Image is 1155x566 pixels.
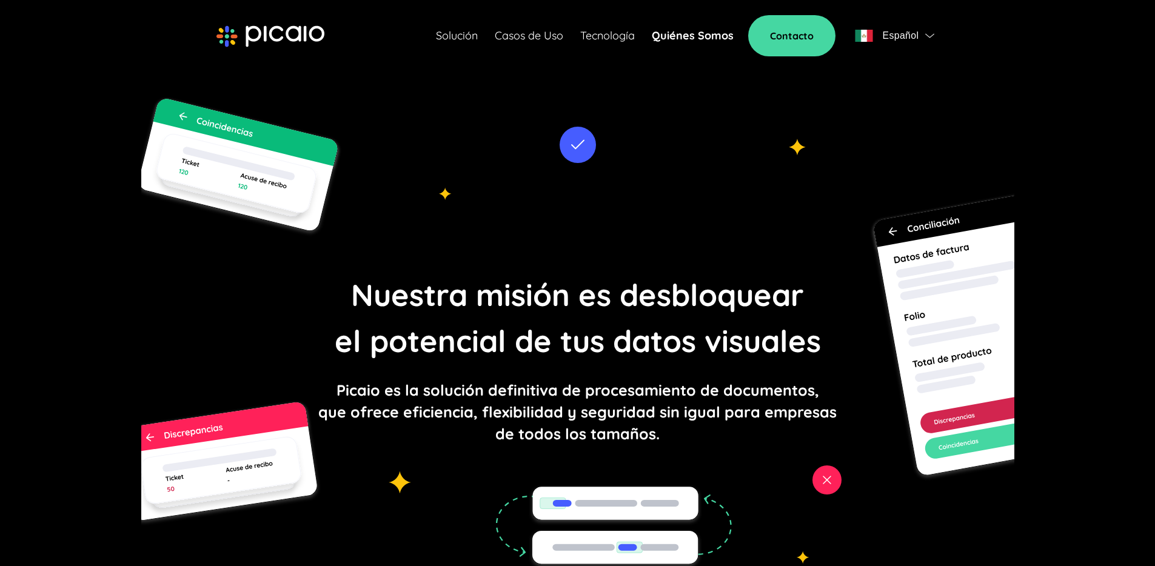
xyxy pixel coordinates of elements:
[748,15,835,56] a: Contacto
[882,27,919,44] span: Español
[580,27,635,44] a: Tecnología
[216,25,324,47] img: picaio-logo
[318,379,837,445] p: Picaio es la solución definitiva de procesamiento de documentos, que ofrece eficiencia, flexibili...
[335,272,821,364] p: Nuestra misión es desbloquear el potencial de tus datos visuales
[436,27,478,44] a: Solución
[855,30,873,42] img: flag
[495,27,563,44] a: Casos de Uso
[652,27,734,44] a: Quiénes Somos
[925,33,934,38] img: flag
[850,24,939,48] button: flagEspañolflag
